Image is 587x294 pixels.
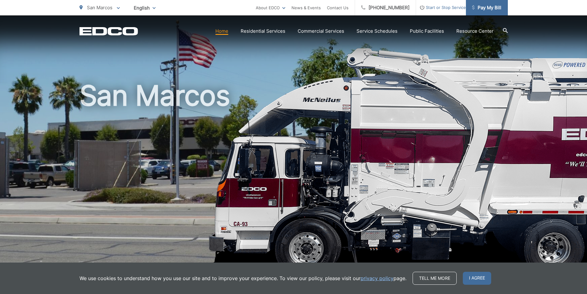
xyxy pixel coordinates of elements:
a: EDCD logo. Return to the homepage. [79,27,138,35]
a: privacy policy [361,275,393,282]
a: Commercial Services [298,27,344,35]
a: Contact Us [327,4,349,11]
a: Service Schedules [357,27,397,35]
span: I agree [463,272,491,285]
span: Pay My Bill [472,4,501,11]
a: Residential Services [241,27,285,35]
a: Home [215,27,228,35]
a: Tell me more [413,272,457,285]
a: Public Facilities [410,27,444,35]
a: About EDCO [256,4,285,11]
span: English [129,2,160,13]
p: We use cookies to understand how you use our site and to improve your experience. To view our pol... [79,275,406,282]
a: Resource Center [456,27,494,35]
h1: San Marcos [79,80,508,275]
span: San Marcos [87,5,112,10]
a: News & Events [291,4,321,11]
